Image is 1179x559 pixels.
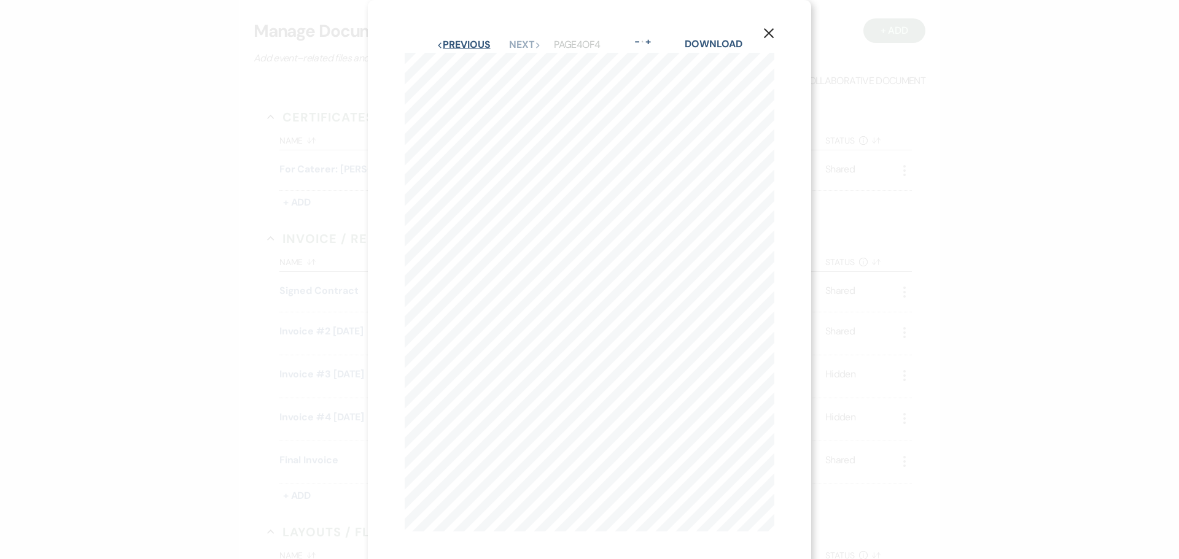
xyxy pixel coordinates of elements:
[554,37,600,53] p: Page 4 of 4
[632,37,642,47] button: -
[509,40,541,50] button: Next
[644,37,653,47] button: +
[685,37,742,50] a: Download
[437,40,490,50] button: Previous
